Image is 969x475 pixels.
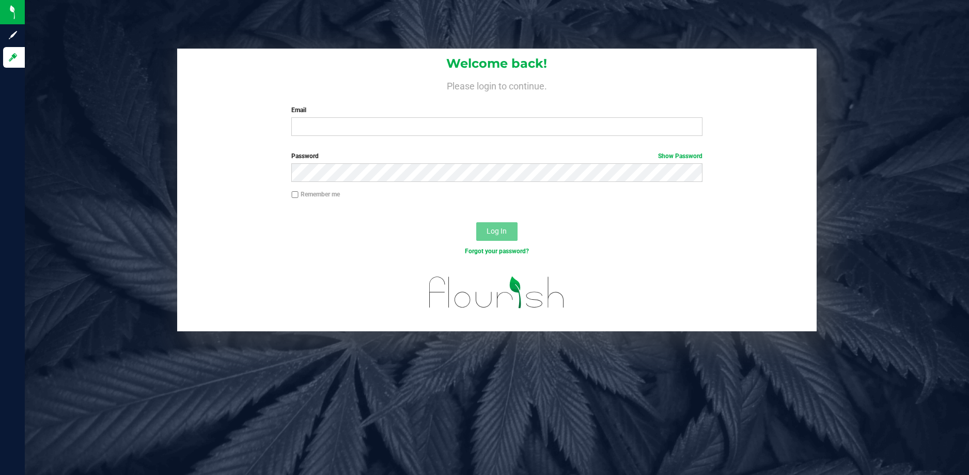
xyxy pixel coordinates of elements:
[465,248,529,255] a: Forgot your password?
[417,267,577,318] img: flourish_logo.svg
[177,79,817,91] h4: Please login to continue.
[291,152,319,160] span: Password
[658,152,702,160] a: Show Password
[8,52,18,63] inline-svg: Log in
[177,57,817,70] h1: Welcome back!
[487,227,507,235] span: Log In
[291,190,340,199] label: Remember me
[291,191,299,198] input: Remember me
[476,222,518,241] button: Log In
[8,30,18,40] inline-svg: Sign up
[291,105,702,115] label: Email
